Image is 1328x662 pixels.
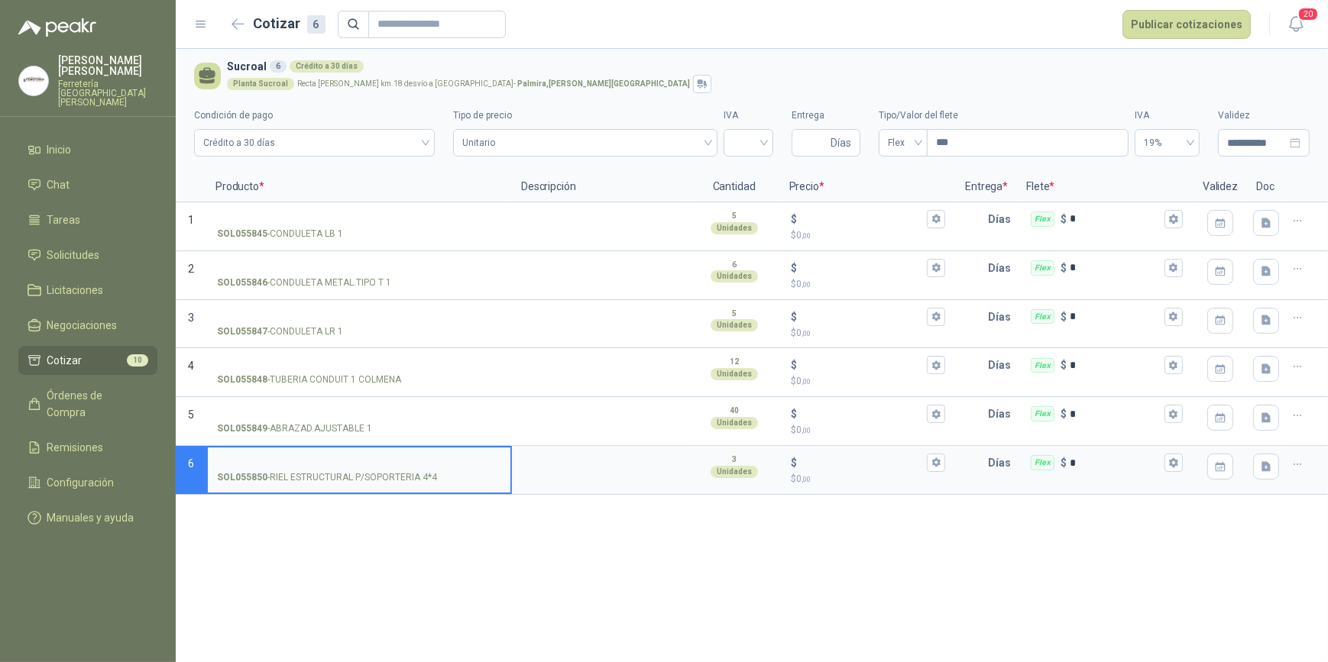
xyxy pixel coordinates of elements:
[58,55,157,76] p: [PERSON_NAME] [PERSON_NAME]
[796,328,811,338] span: 0
[307,15,326,34] div: 6
[927,210,945,228] button: $$0,00
[206,172,512,202] p: Producto
[800,213,925,224] input: $$0,00
[18,241,157,270] a: Solicitudes
[802,377,811,386] span: ,00
[1164,405,1183,423] button: Flex $
[217,373,267,387] strong: SOL055848
[1070,311,1161,322] input: Flex $
[1247,172,1285,202] p: Doc
[791,423,946,438] p: $
[791,211,797,228] p: $
[791,277,946,292] p: $
[988,350,1017,380] p: Días
[227,78,294,90] div: Planta Sucroal
[800,360,925,371] input: $$0,00
[1164,454,1183,472] button: Flex $
[1164,210,1183,228] button: Flex $
[1061,260,1067,276] p: $
[217,421,267,436] strong: SOL055849
[802,329,811,337] span: ,00
[1031,260,1054,276] div: Flex
[732,259,737,271] p: 6
[988,447,1017,478] p: Días
[956,172,1017,202] p: Entrega
[800,262,925,273] input: $$0,00
[831,130,851,156] span: Días
[791,454,797,471] p: $
[1031,358,1054,373] div: Flex
[47,282,104,299] span: Licitaciones
[792,108,860,123] label: Entrega
[732,308,737,320] p: 5
[791,472,946,486] p: $
[18,18,96,37] img: Logo peakr
[791,228,946,243] p: $
[188,263,194,275] span: 2
[888,131,918,154] span: Flex
[1218,108,1310,123] label: Validez
[927,259,945,277] button: $$0,00
[19,66,48,95] img: Company Logo
[47,212,81,228] span: Tareas
[711,368,758,380] div: Unidades
[796,473,811,484] span: 0
[791,260,797,276] p: $
[217,373,401,387] p: - TUBERIA CONDUIT 1 COLMENA
[802,475,811,483] span: ,00
[188,360,194,372] span: 4
[791,374,946,389] p: $
[217,325,343,339] p: - CONDULETA LR 1
[1017,172,1194,202] p: Flete
[47,439,104,456] span: Remisiones
[297,80,690,88] p: Recta [PERSON_NAME] km.18 desvío a [GEOGRAPHIC_DATA] -
[796,376,811,386] span: 0
[1122,10,1251,39] button: Publicar cotizaciones
[796,230,811,241] span: 0
[802,426,811,434] span: ,00
[18,311,157,340] a: Negociaciones
[217,227,343,241] p: - CONDULETA LB 1
[203,131,426,154] span: Crédito a 30 días
[217,263,501,274] input: SOL055846-CONDULETA METAL.TIPO T 1
[796,425,811,435] span: 0
[1070,457,1161,469] input: Flex $
[879,108,1129,123] label: Tipo/Valor del flete
[188,409,194,421] span: 5
[270,60,287,73] div: 6
[1031,212,1054,227] div: Flex
[802,231,811,240] span: ,00
[1061,405,1067,422] p: $
[780,172,957,202] p: Precio
[711,319,758,331] div: Unidades
[462,131,709,154] span: Unitario
[512,172,688,202] p: Descripción
[688,172,780,202] p: Cantidad
[47,387,143,421] span: Órdenes de Compra
[18,468,157,497] a: Configuración
[791,405,797,422] p: $
[47,474,115,491] span: Configuración
[1031,309,1054,325] div: Flex
[47,176,70,193] span: Chat
[217,470,437,485] p: - RIEL ESTRUCTURAL P/SOPORTERIA 4*4
[711,466,758,478] div: Unidades
[1061,357,1067,373] p: $
[988,253,1017,283] p: Días
[791,308,797,325] p: $
[18,381,157,427] a: Órdenes de Compra
[58,79,157,107] p: Ferretería [GEOGRAPHIC_DATA][PERSON_NAME]
[217,360,501,371] input: SOL055848-TUBERIA CONDUIT 1 COLMENA
[711,417,758,429] div: Unidades
[732,454,737,466] p: 3
[1070,213,1161,224] input: Flex $
[988,204,1017,234] p: Días
[47,509,134,526] span: Manuales y ayuda
[18,205,157,234] a: Tareas
[724,108,773,123] label: IVA
[791,326,946,341] p: $
[453,108,718,123] label: Tipo de precio
[217,276,391,290] p: - CONDULETA METAL.TIPO T 1
[927,308,945,326] button: $$0,00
